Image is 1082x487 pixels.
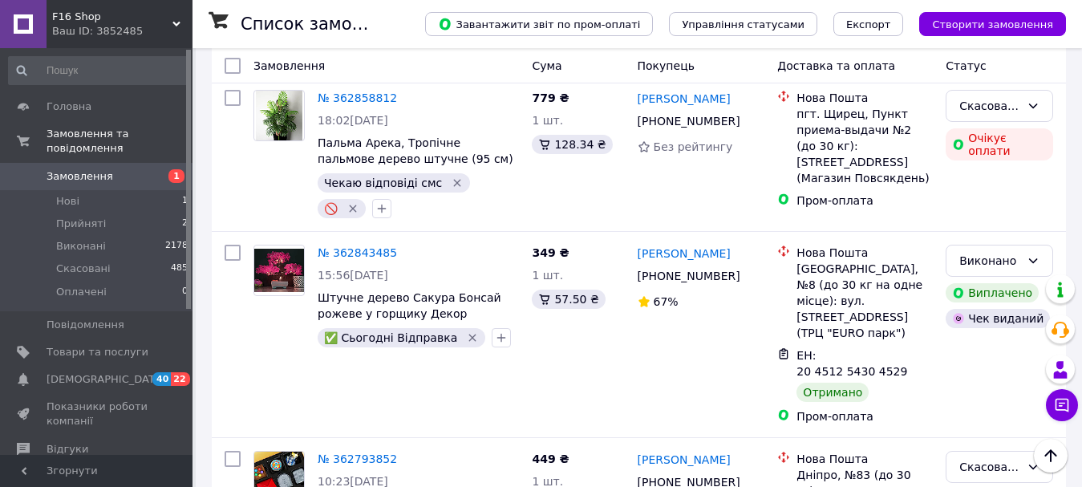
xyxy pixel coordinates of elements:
[324,177,442,189] span: Чекаю відповіді смс
[796,408,933,424] div: Пром-оплата
[466,331,479,344] svg: Видалити мітку
[796,383,869,402] div: Отримано
[241,14,403,34] h1: Список замовлень
[165,239,188,254] span: 2178
[777,59,895,72] span: Доставка та оплата
[56,194,79,209] span: Нові
[152,372,171,386] span: 40
[946,59,987,72] span: Статус
[532,269,563,282] span: 1 шт.
[318,91,397,104] a: № 362858812
[52,24,192,39] div: Ваш ID: 3852485
[171,262,188,276] span: 485
[532,135,612,154] div: 128.34 ₴
[318,114,388,127] span: 18:02[DATE]
[1046,389,1078,421] button: Чат з покупцем
[253,245,305,296] a: Фото товару
[796,349,907,378] span: ЕН: 20 4512 5430 4529
[532,453,569,465] span: 449 ₴
[253,90,305,141] a: Фото товару
[796,193,933,209] div: Пром-оплата
[8,56,189,85] input: Пошук
[654,295,679,308] span: 67%
[324,331,457,344] span: ✅ Сьогодні Відправка
[47,400,148,428] span: Показники роботи компанії
[532,246,569,259] span: 349 ₴
[638,246,731,262] a: [PERSON_NAME]
[946,283,1039,302] div: Виплачено
[171,372,189,386] span: 22
[318,136,513,197] a: Пальма Арека, Тропічне пальмове дерево штучне (95 см) | Areca Decor Palm Tree Ховея Кентія
[47,99,91,114] span: Головна
[253,59,325,72] span: Замовлення
[532,290,605,309] div: 57.50 ₴
[903,17,1066,30] a: Створити замовлення
[47,372,165,387] span: [DEMOGRAPHIC_DATA]
[796,245,933,261] div: Нова Пошта
[796,106,933,186] div: пгт. Щирец, Пункт приема-выдачи №2 (до 30 кг): [STREET_ADDRESS] (Магазин Повсякдень)
[47,345,148,359] span: Товари та послуги
[168,169,184,183] span: 1
[946,309,1050,328] div: Чек виданий
[959,458,1020,476] div: Скасовано
[919,12,1066,36] button: Створити замовлення
[682,18,804,30] span: Управління статусами
[638,91,731,107] a: [PERSON_NAME]
[669,12,817,36] button: Управління статусами
[796,90,933,106] div: Нова Пошта
[182,194,188,209] span: 1
[959,252,1020,270] div: Виконано
[425,12,653,36] button: Завантажити звіт по пром-оплаті
[256,91,302,140] img: Фото товару
[532,59,561,72] span: Cума
[47,318,124,332] span: Повідомлення
[654,140,733,153] span: Без рейтингу
[318,291,510,384] a: Штучне дерево Сакура Бонсай рожеве у горщику Декор Інтер'єру | Квітуча вишня Bonsai Decor Pink De...
[56,239,106,254] span: Виконані
[638,452,731,468] a: [PERSON_NAME]
[932,18,1053,30] span: Створити замовлення
[451,177,464,189] svg: Видалити мітку
[52,10,172,24] span: F16 Shop
[47,169,113,184] span: Замовлення
[959,97,1020,115] div: Скасовано
[318,453,397,465] a: № 362793852
[254,249,304,293] img: Фото товару
[318,269,388,282] span: 15:56[DATE]
[634,110,744,132] div: [PHONE_NUMBER]
[634,265,744,287] div: [PHONE_NUMBER]
[638,59,695,72] span: Покупець
[56,285,107,299] span: Оплачені
[318,246,397,259] a: № 362843485
[56,262,111,276] span: Скасовані
[324,202,338,215] span: 🚫
[438,17,640,31] span: Завантажити звіт по пром-оплаті
[182,285,188,299] span: 0
[532,114,563,127] span: 1 шт.
[833,12,904,36] button: Експорт
[846,18,891,30] span: Експорт
[796,261,933,341] div: [GEOGRAPHIC_DATA], №8 (до 30 кг на одне місце): вул. [STREET_ADDRESS] (ТРЦ "EURO парк")
[346,202,359,215] svg: Видалити мітку
[47,442,88,457] span: Відгуки
[796,451,933,467] div: Нова Пошта
[56,217,106,231] span: Прийняті
[946,128,1053,160] div: Очікує оплати
[47,127,192,156] span: Замовлення та повідомлення
[1034,439,1068,473] button: Наверх
[182,217,188,231] span: 2
[532,91,569,104] span: 779 ₴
